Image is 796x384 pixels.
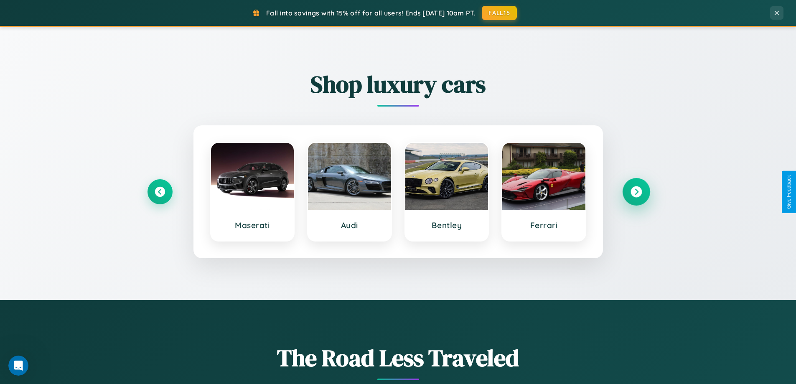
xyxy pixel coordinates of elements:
h3: Audi [316,220,383,230]
button: FALL15 [482,6,517,20]
h1: The Road Less Traveled [148,342,649,374]
h3: Bentley [414,220,480,230]
h3: Ferrari [511,220,577,230]
div: Give Feedback [786,175,792,209]
iframe: Intercom live chat [8,356,28,376]
h2: Shop luxury cars [148,68,649,100]
span: Fall into savings with 15% off for all users! Ends [DATE] 10am PT. [266,9,476,17]
h3: Maserati [219,220,286,230]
